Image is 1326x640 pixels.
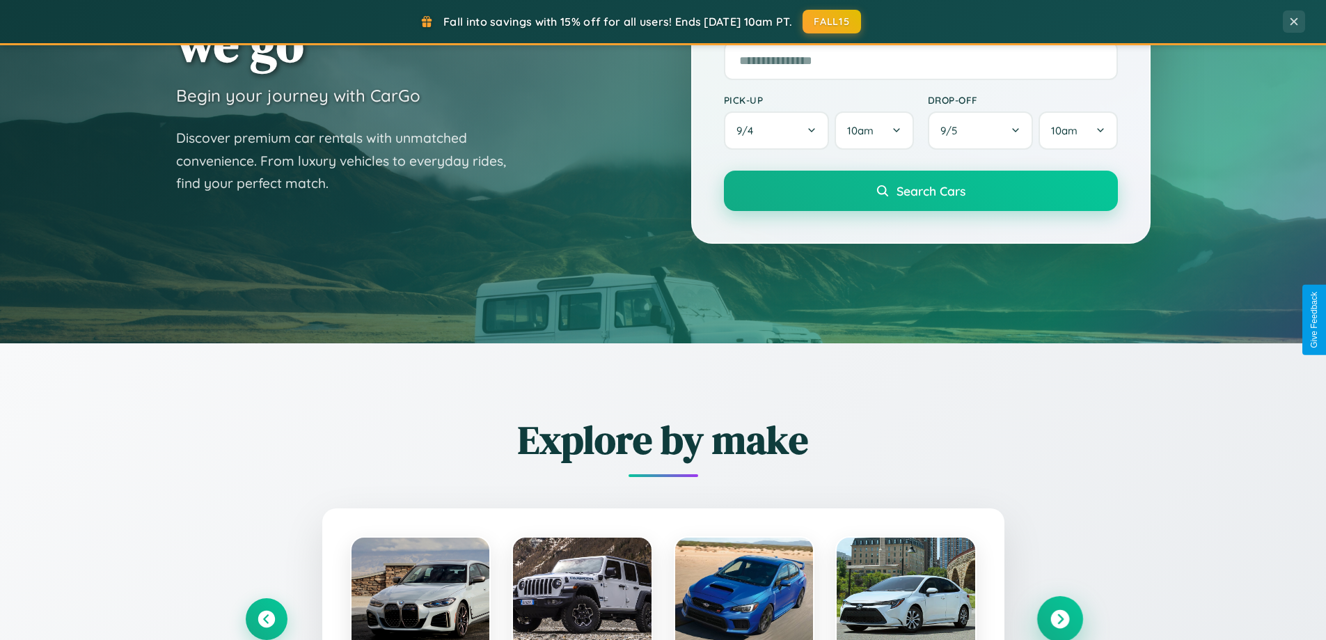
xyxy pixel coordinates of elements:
p: Discover premium car rentals with unmatched convenience. From luxury vehicles to everyday rides, ... [176,127,524,195]
button: 9/5 [928,111,1034,150]
button: 10am [1039,111,1117,150]
h3: Begin your journey with CarGo [176,85,420,106]
button: FALL15 [803,10,861,33]
h2: Explore by make [246,413,1081,467]
button: 9/4 [724,111,830,150]
button: 10am [835,111,913,150]
label: Pick-up [724,94,914,106]
label: Drop-off [928,94,1118,106]
span: 10am [847,124,874,137]
button: Search Cars [724,171,1118,211]
div: Give Feedback [1309,292,1319,348]
span: Fall into savings with 15% off for all users! Ends [DATE] 10am PT. [443,15,792,29]
span: 10am [1051,124,1078,137]
span: Search Cars [897,183,965,198]
span: 9 / 4 [736,124,760,137]
span: 9 / 5 [940,124,964,137]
